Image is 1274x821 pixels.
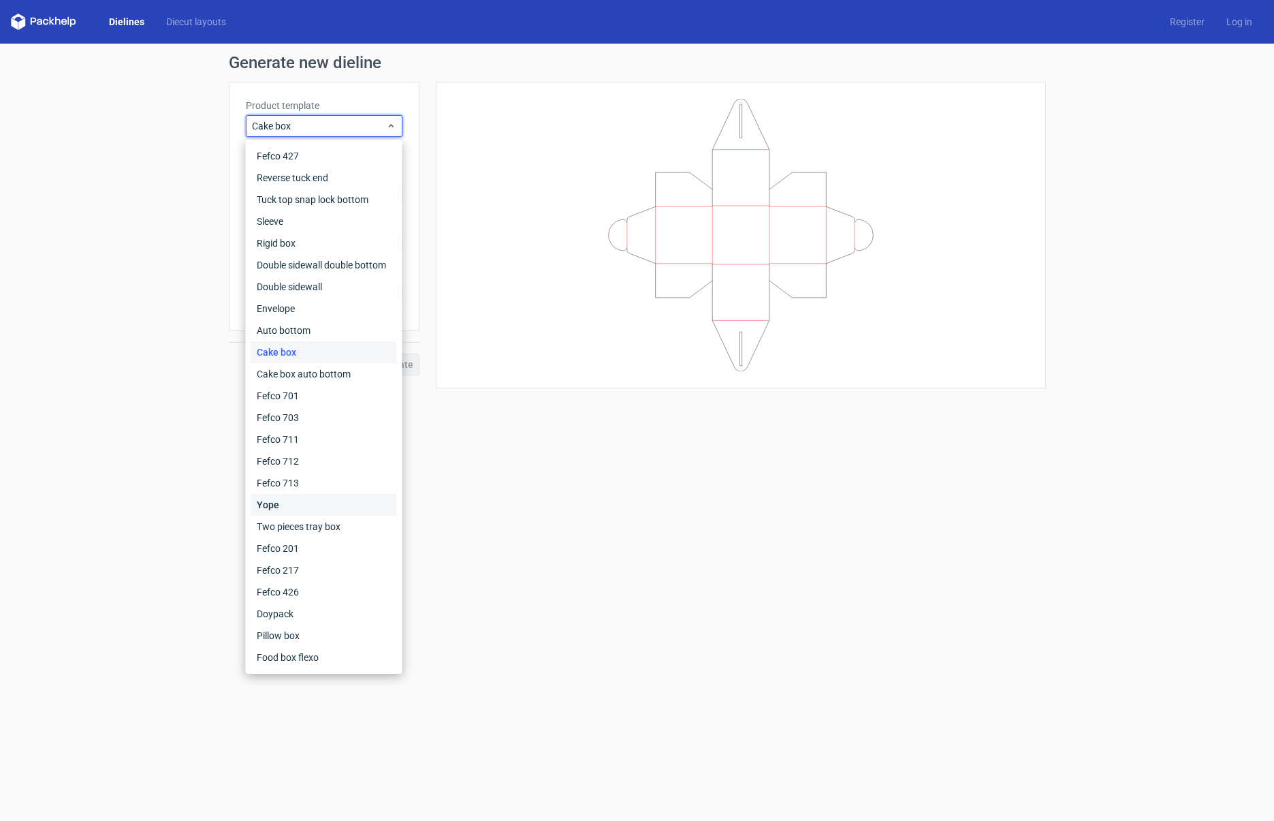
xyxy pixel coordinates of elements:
[251,167,397,189] div: Reverse tuck end
[252,119,386,133] span: Cake box
[251,385,397,407] div: Fefco 701
[98,15,155,29] a: Dielines
[251,516,397,538] div: Two pieces tray box
[229,55,1046,71] h1: Generate new dieline
[251,625,397,647] div: Pillow box
[251,647,397,668] div: Food box flexo
[251,603,397,625] div: Doypack
[155,15,237,29] a: Diecut layouts
[251,298,397,320] div: Envelope
[251,538,397,559] div: Fefco 201
[251,211,397,232] div: Sleeve
[1215,15,1263,29] a: Log in
[251,581,397,603] div: Fefco 426
[1159,15,1215,29] a: Register
[251,276,397,298] div: Double sidewall
[251,145,397,167] div: Fefco 427
[251,429,397,450] div: Fefco 711
[251,320,397,341] div: Auto bottom
[251,363,397,385] div: Cake box auto bottom
[246,99,402,112] label: Product template
[251,254,397,276] div: Double sidewall double bottom
[251,341,397,363] div: Cake box
[251,450,397,472] div: Fefco 712
[251,189,397,211] div: Tuck top snap lock bottom
[251,494,397,516] div: Yope
[251,472,397,494] div: Fefco 713
[251,232,397,254] div: Rigid box
[251,559,397,581] div: Fefco 217
[251,407,397,429] div: Fefco 703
